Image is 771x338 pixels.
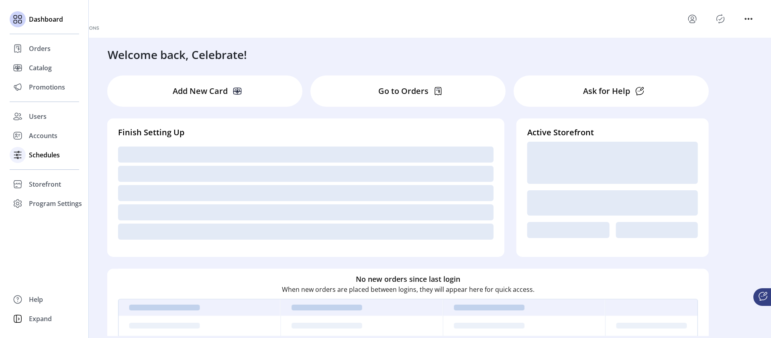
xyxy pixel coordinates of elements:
span: Users [29,112,47,121]
span: Accounts [29,131,57,140]
span: Dashboard [29,14,63,24]
span: Help [29,295,43,304]
button: menu [686,12,699,25]
h3: Welcome back, Celebrate! [108,46,247,63]
span: Expand [29,314,52,324]
h4: Active Storefront [527,126,698,138]
p: Add New Card [173,85,228,97]
p: When new orders are placed between logins, they will appear here for quick access. [282,285,534,294]
span: Program Settings [29,199,82,208]
button: menu [742,12,755,25]
span: Catalog [29,63,52,73]
h4: Finish Setting Up [118,126,494,138]
span: Schedules [29,150,60,160]
span: Orders [29,44,51,53]
h6: No new orders since last login [356,274,460,285]
span: Storefront [29,179,61,189]
p: Go to Orders [378,85,428,97]
span: Promotions [29,82,65,92]
button: Publisher Panel [714,12,727,25]
p: Ask for Help [583,85,630,97]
